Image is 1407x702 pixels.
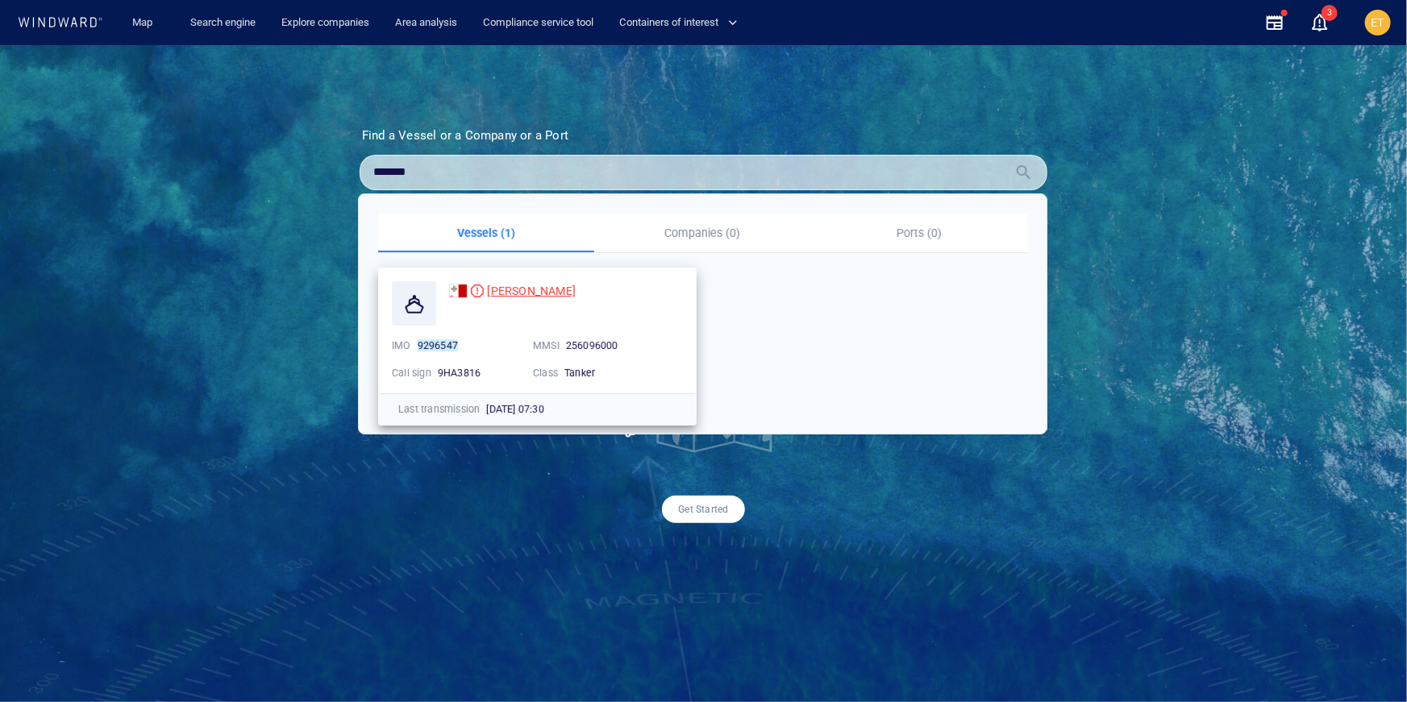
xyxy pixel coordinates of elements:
[1322,5,1338,21] span: 3
[821,223,1018,243] p: Ports (0)
[119,9,171,37] button: Map
[184,9,262,37] a: Search engine
[126,9,164,37] a: Map
[604,223,801,243] p: Companies (0)
[449,281,576,301] a: [PERSON_NAME]
[613,9,751,37] button: Containers of interest
[486,403,543,415] span: [DATE] 07:30
[1338,629,1395,690] iframe: Chat
[392,366,431,380] p: Call sign
[438,367,481,379] span: 9HA3816
[533,339,560,353] p: MMSI
[1310,13,1330,32] button: 3
[392,339,411,353] p: IMO
[662,496,744,523] a: Get Started
[564,366,661,380] div: Tanker
[566,339,618,351] span: 256096000
[533,366,558,380] p: Class
[619,14,738,32] span: Containers of interest
[1362,6,1394,39] button: ET
[471,285,484,297] div: High risk
[388,223,585,243] p: Vessels (1)
[362,128,1045,143] h3: Find a Vessel or a Company or a Port
[418,339,458,351] mark: 9296547
[477,9,600,37] a: Compliance service tool
[1372,16,1385,29] span: ET
[487,285,576,297] span: [PERSON_NAME]
[389,9,464,37] a: Area analysis
[398,402,480,417] p: Last transmission
[275,9,376,37] a: Explore companies
[1307,10,1333,35] a: 3
[1310,13,1330,32] div: Notification center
